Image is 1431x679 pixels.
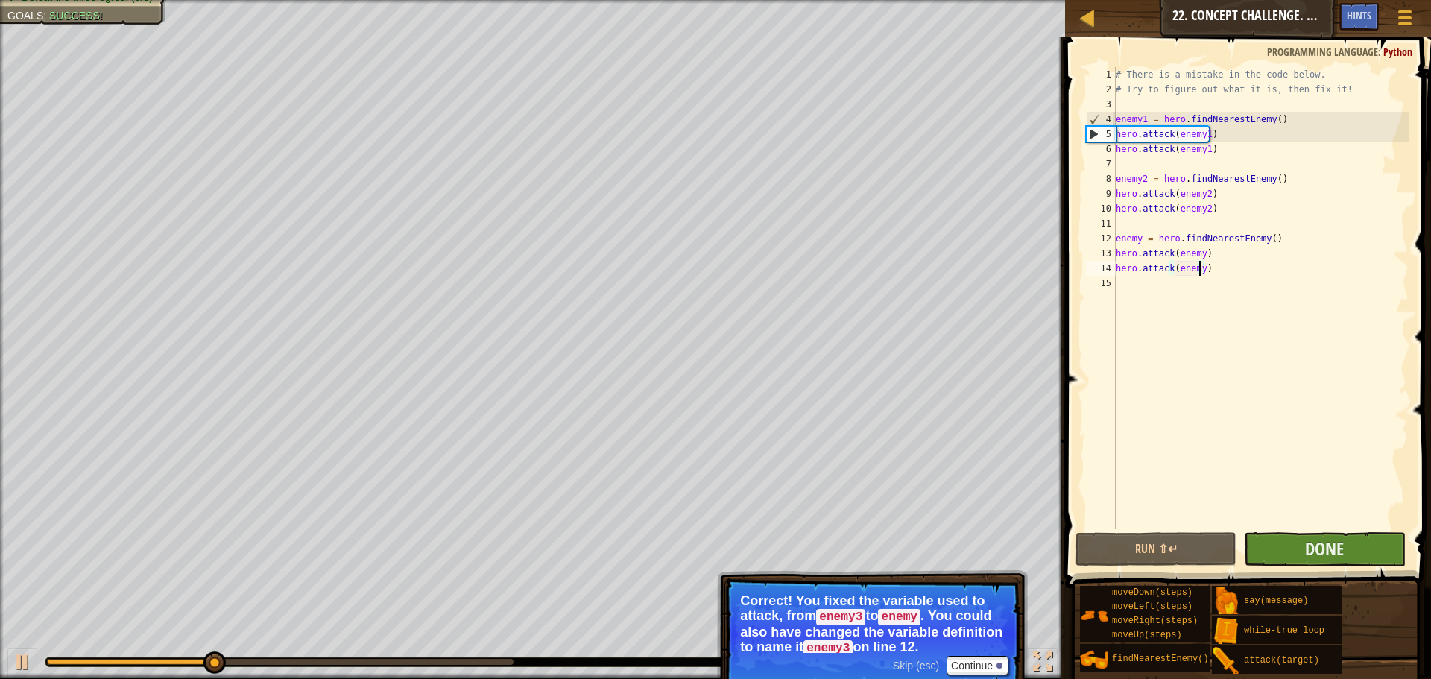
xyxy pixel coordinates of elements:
div: 5 [1087,127,1116,142]
span: moveDown(steps) [1112,587,1192,598]
span: moveRight(steps) [1112,616,1198,626]
span: Goals [7,10,43,22]
span: Hints [1347,8,1371,22]
code: enemy3 [816,609,865,625]
div: 2 [1086,82,1116,97]
div: 15 [1086,276,1116,291]
div: 7 [1086,157,1116,171]
div: 8 [1086,171,1116,186]
code: enemy [878,609,920,625]
span: Python [1383,45,1412,59]
button: Continue [947,656,1008,675]
div: 3 [1086,97,1116,112]
p: Correct! You fixed the variable used to attack, from to . You could also have changed the variabl... [740,593,1005,653]
span: moveLeft(steps) [1112,601,1192,612]
div: 13 [1086,246,1116,261]
span: Programming language [1267,45,1378,59]
span: while-true loop [1244,625,1324,636]
span: attack(target) [1244,655,1319,666]
button: Show game menu [1386,3,1424,38]
span: say(message) [1244,596,1308,606]
div: 14 [1086,261,1116,276]
span: : [1378,45,1383,59]
span: Done [1305,537,1344,560]
span: Success! [49,10,103,22]
div: 6 [1086,142,1116,157]
button: Ctrl + P: Play [7,648,37,679]
div: 4 [1087,112,1116,127]
img: portrait.png [1212,647,1240,675]
img: portrait.png [1080,601,1108,630]
button: Run ⇧↵ [1075,532,1236,566]
span: findNearestEnemy() [1112,654,1209,664]
div: 12 [1086,231,1116,246]
button: Toggle fullscreen [1028,648,1058,679]
img: portrait.png [1212,617,1240,645]
button: Done [1244,532,1405,566]
img: portrait.png [1080,645,1108,674]
code: enemy3 [803,640,853,657]
span: : [43,10,49,22]
span: moveUp(steps) [1112,630,1182,640]
div: 11 [1086,216,1116,231]
div: 1 [1086,67,1116,82]
span: Skip (esc) [893,660,939,672]
div: 9 [1086,186,1116,201]
div: 10 [1086,201,1116,216]
img: portrait.png [1212,587,1240,616]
